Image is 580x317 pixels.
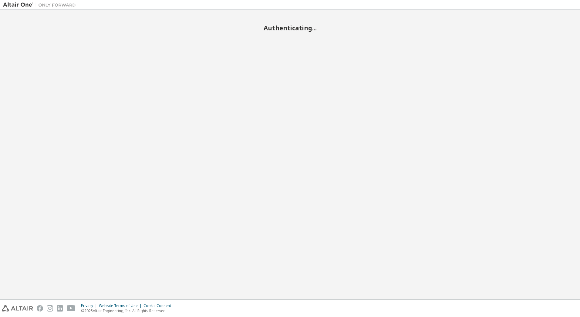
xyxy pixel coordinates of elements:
div: Privacy [81,303,99,308]
img: linkedin.svg [57,305,63,312]
img: altair_logo.svg [2,305,33,312]
img: youtube.svg [67,305,76,312]
div: Website Terms of Use [99,303,143,308]
div: Cookie Consent [143,303,175,308]
h2: Authenticating... [3,24,577,32]
img: instagram.svg [47,305,53,312]
img: facebook.svg [37,305,43,312]
p: © 2025 Altair Engineering, Inc. All Rights Reserved. [81,308,175,313]
img: Altair One [3,2,79,8]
